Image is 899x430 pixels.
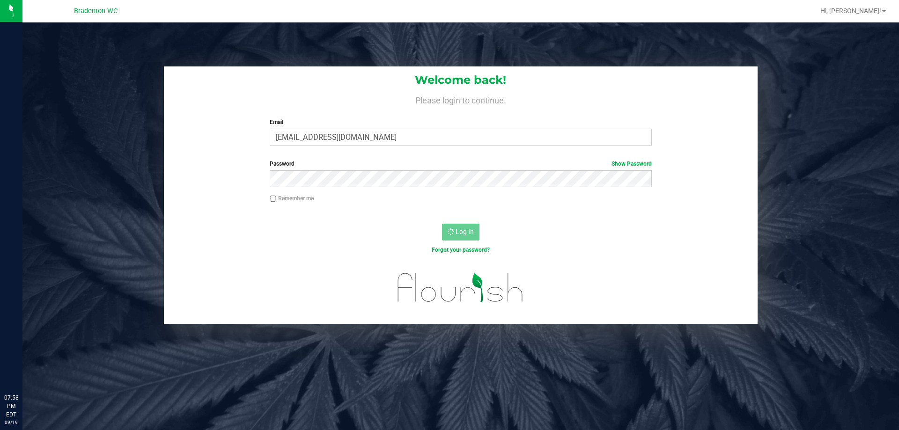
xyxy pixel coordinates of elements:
[270,118,651,126] label: Email
[386,264,535,312] img: flourish_logo.svg
[456,228,474,235] span: Log In
[432,247,490,253] a: Forgot your password?
[74,7,118,15] span: Bradenton WC
[270,194,314,203] label: Remember me
[270,160,295,167] span: Password
[164,94,758,105] h4: Please login to continue.
[442,224,479,241] button: Log In
[4,394,18,419] p: 07:58 PM EDT
[612,160,652,167] a: Show Password
[820,7,881,15] span: Hi, [PERSON_NAME]!
[270,196,276,202] input: Remember me
[4,419,18,426] p: 09/19
[164,74,758,86] h1: Welcome back!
